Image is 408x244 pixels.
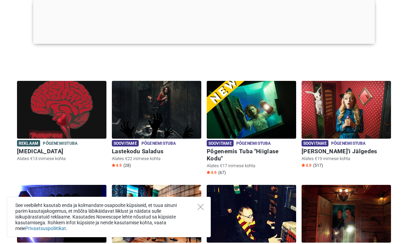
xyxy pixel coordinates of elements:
span: (517) [313,163,323,168]
a: Alice'i Jälgedes Soovitame Põgenemistuba [PERSON_NAME]'i Jälgedes Alates €19 inimese kohta Star4.... [302,81,391,170]
img: Lastekodu Saladus [112,81,201,139]
a: Paranoia Reklaam Põgenemistuba [MEDICAL_DATA] Alates €13 inimese kohta [17,81,106,163]
p: Alates €17 inimese kohta [207,163,296,169]
span: Soovitame [207,140,234,146]
span: 4.9 [112,163,122,168]
span: 4.9 [302,163,311,168]
span: Soovitame [112,140,139,146]
img: Paranoia [17,81,106,139]
span: Põgenemistuba [236,140,271,147]
img: Alice'i Jälgedes [302,81,391,139]
img: Star [207,171,210,174]
a: Privaatsuspoliitikat [25,226,66,231]
a: Põgenemis Tuba "Hiiglase Kodu" Soovitame Põgenemistuba Põgenemis Tuba "Hiiglase Kodu" Alates €17 ... [207,81,296,177]
h6: Lastekodu Saladus [112,148,201,155]
span: Soovitame [302,140,328,146]
span: Põgenemistuba [331,140,366,147]
button: Close [198,204,204,210]
span: (67) [218,170,226,175]
p: Alates €13 inimese kohta [17,156,106,162]
a: Lastekodu Saladus Soovitame Põgenemistuba Lastekodu Saladus Alates €22 inimese kohta Star4.9 (28) [112,81,201,170]
span: (28) [123,163,131,168]
img: Põgenemis Tuba "Hiiglase Kodu" [207,81,296,139]
img: Star [302,163,305,167]
span: Reklaam [17,140,40,146]
h6: Põgenemis Tuba "Hiiglase Kodu" [207,148,296,162]
img: Star [112,163,115,167]
img: Sherlock Holmes [112,185,201,243]
p: Alates €19 inimese kohta [302,156,391,162]
span: 4.9 [207,170,217,175]
span: Põgenemistuba [43,140,78,147]
p: Alates €22 inimese kohta [112,156,201,162]
img: Põgenemine Pangast [17,185,106,243]
div: See veebileht kasutab enda ja kolmandate osapoolte küpsiseid, et tuua sinuni parim kasutajakogemu... [7,197,211,237]
img: Shambala [302,185,391,243]
h6: [PERSON_NAME]'i Jälgedes [302,148,391,155]
span: Põgenemistuba [141,140,176,147]
img: Võlurite Kool [207,185,296,243]
h6: [MEDICAL_DATA] [17,148,106,155]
